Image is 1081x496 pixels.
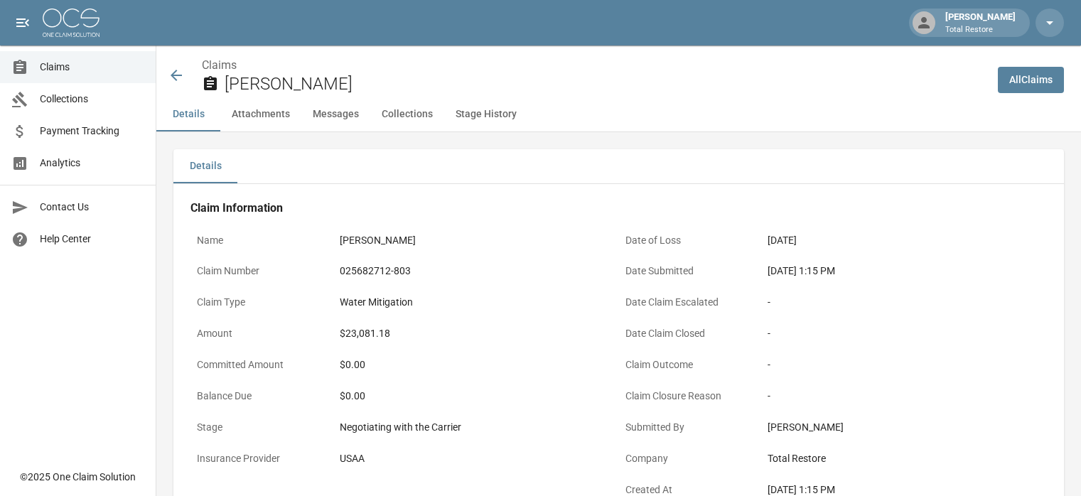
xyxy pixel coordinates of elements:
p: Insurance Provider [190,445,333,473]
button: Messages [301,97,370,131]
p: Date Submitted [619,257,762,285]
button: Stage History [444,97,528,131]
div: [PERSON_NAME] [940,10,1021,36]
div: © 2025 One Claim Solution [20,470,136,484]
span: Collections [40,92,144,107]
div: Water Mitigation [340,295,613,310]
div: $0.00 [340,357,613,372]
span: Contact Us [40,200,144,215]
button: Details [173,149,237,183]
p: Claim Type [190,289,333,316]
div: [DATE] 1:15 PM [768,264,1040,279]
p: Date Claim Closed [619,320,762,347]
p: Claim Closure Reason [619,382,762,410]
div: [PERSON_NAME] [340,233,613,248]
p: Total Restore [945,24,1016,36]
p: Stage [190,414,333,441]
div: - [768,357,1040,372]
button: Collections [370,97,444,131]
a: AllClaims [998,67,1064,93]
div: Total Restore [768,451,1040,466]
p: Company [619,445,762,473]
button: Attachments [220,97,301,131]
p: Submitted By [619,414,762,441]
p: Claim Outcome [619,351,762,379]
div: $23,081.18 [340,326,613,341]
p: Date of Loss [619,227,762,254]
div: details tabs [173,149,1064,183]
button: open drawer [9,9,37,37]
span: Help Center [40,232,144,247]
p: Name [190,227,333,254]
span: Analytics [40,156,144,171]
div: [PERSON_NAME] [768,420,1040,435]
div: [DATE] [768,233,1040,248]
div: - [768,295,1040,310]
p: Committed Amount [190,351,333,379]
nav: breadcrumb [202,57,986,74]
div: - [768,326,1040,341]
div: Negotiating with the Carrier [340,420,613,435]
p: Claim Number [190,257,333,285]
p: Date Claim Escalated [619,289,762,316]
div: - [768,389,1040,404]
div: 025682712-803 [340,264,613,279]
a: Claims [202,58,237,72]
p: Amount [190,320,333,347]
span: Claims [40,60,144,75]
div: $0.00 [340,389,613,404]
div: USAA [340,451,613,466]
div: anchor tabs [156,97,1081,131]
h4: Claim Information [190,201,1047,215]
span: Payment Tracking [40,124,144,139]
button: Details [156,97,220,131]
img: ocs-logo-white-transparent.png [43,9,100,37]
h2: [PERSON_NAME] [225,74,986,95]
p: Balance Due [190,382,333,410]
